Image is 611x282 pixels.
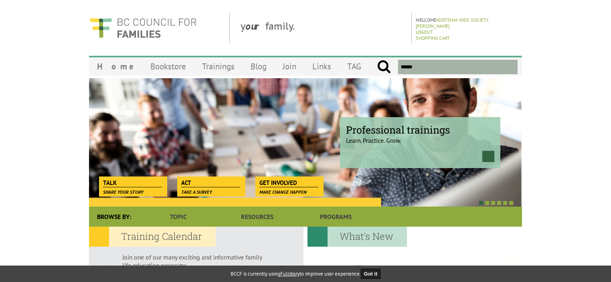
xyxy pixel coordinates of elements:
[142,57,194,76] a: Bookstore
[416,17,489,29] a: Kootenay Kids Society [PERSON_NAME]
[122,253,270,269] p: Join one of our many exciting and informative family life education programs.
[243,57,275,76] a: Blog
[218,207,296,227] a: Resources
[377,60,391,74] input: Submit
[339,57,369,76] a: TAG
[234,13,412,43] div: y family.
[308,227,407,247] h2: What's New
[259,179,318,187] span: Get Involved
[99,177,166,188] a: Talk Share your story
[89,207,139,227] div: Browse By:
[194,57,243,76] a: Trainings
[275,57,304,76] a: Join
[416,29,433,35] a: Logout
[89,57,142,76] a: Home
[346,130,494,144] p: Learn. Practice. Grow.
[297,207,375,227] a: Programs
[304,57,339,76] a: Links
[346,123,494,136] span: Professional trainings
[177,177,244,188] a: Act Take a survey
[89,13,197,43] img: BC Council for FAMILIES
[416,35,450,41] a: Shopping Cart
[139,207,218,227] a: Topic
[181,179,240,187] span: Act
[245,19,265,32] strong: our
[259,189,307,195] span: Make change happen
[103,189,144,195] span: Share your story
[280,270,299,277] a: Fullstory
[103,179,162,187] span: Talk
[89,227,216,247] h2: Training Calendar
[416,17,520,29] p: Welcome
[181,189,212,195] span: Take a survey
[361,269,381,279] button: Got it
[255,177,322,188] a: Get Involved Make change happen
